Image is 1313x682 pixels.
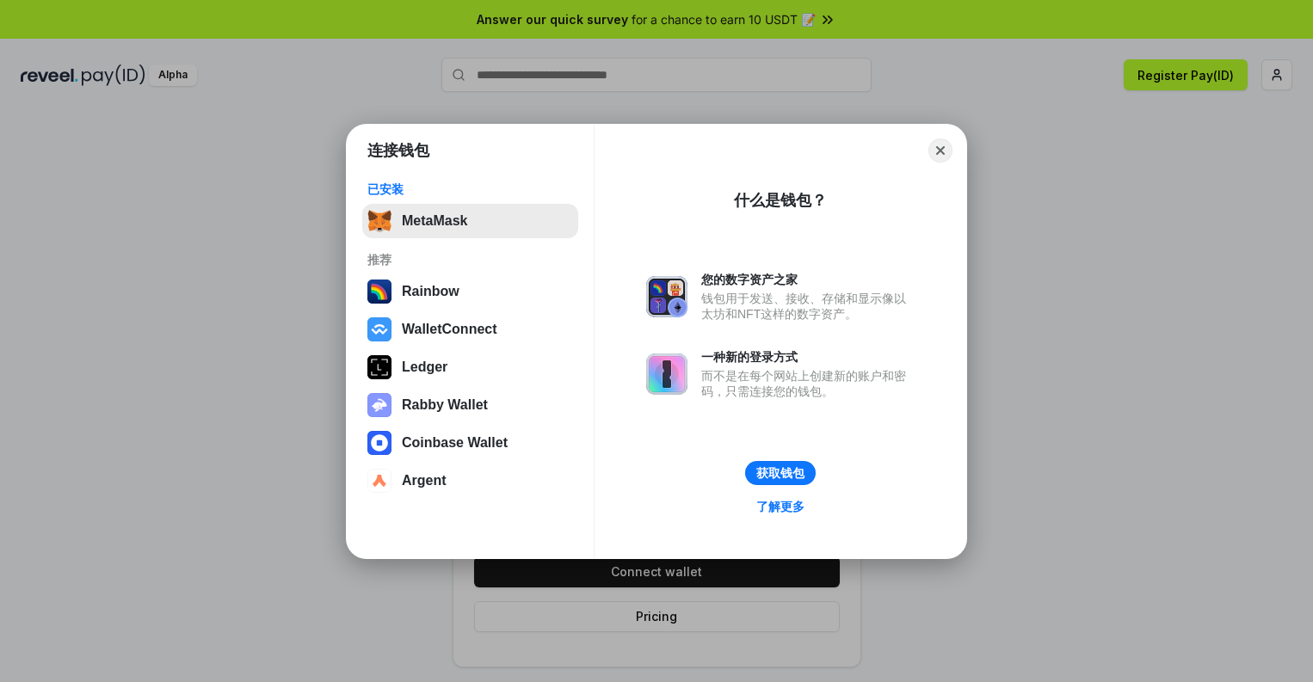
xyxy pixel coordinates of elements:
div: Ledger [402,359,447,375]
img: svg+xml,%3Csvg%20xmlns%3D%22http%3A%2F%2Fwww.w3.org%2F2000%2Fsvg%22%20fill%3D%22none%22%20viewBox... [367,393,391,417]
div: Coinbase Wallet [402,435,508,451]
img: svg+xml,%3Csvg%20xmlns%3D%22http%3A%2F%2Fwww.w3.org%2F2000%2Fsvg%22%20fill%3D%22none%22%20viewBox... [646,353,687,395]
div: 了解更多 [756,499,804,514]
button: MetaMask [362,204,578,238]
img: svg+xml,%3Csvg%20width%3D%2228%22%20height%3D%2228%22%20viewBox%3D%220%200%2028%2028%22%20fill%3D... [367,431,391,455]
div: WalletConnect [402,322,497,337]
h1: 连接钱包 [367,140,429,161]
div: 钱包用于发送、接收、存储和显示像以太坊和NFT这样的数字资产。 [701,291,915,322]
button: Close [928,138,952,163]
a: 了解更多 [746,495,815,518]
img: svg+xml,%3Csvg%20width%3D%22120%22%20height%3D%22120%22%20viewBox%3D%220%200%20120%20120%22%20fil... [367,280,391,304]
div: 您的数字资产之家 [701,272,915,287]
div: MetaMask [402,213,467,229]
div: 而不是在每个网站上创建新的账户和密码，只需连接您的钱包。 [701,368,915,399]
div: Rabby Wallet [402,397,488,413]
img: svg+xml,%3Csvg%20xmlns%3D%22http%3A%2F%2Fwww.w3.org%2F2000%2Fsvg%22%20fill%3D%22none%22%20viewBox... [646,276,687,317]
button: Argent [362,464,578,498]
button: 获取钱包 [745,461,816,485]
div: 一种新的登录方式 [701,349,915,365]
img: svg+xml,%3Csvg%20width%3D%2228%22%20height%3D%2228%22%20viewBox%3D%220%200%2028%2028%22%20fill%3D... [367,317,391,341]
div: 已安装 [367,181,573,197]
button: Rainbow [362,274,578,309]
div: Rainbow [402,284,459,299]
img: svg+xml,%3Csvg%20fill%3D%22none%22%20height%3D%2233%22%20viewBox%3D%220%200%2035%2033%22%20width%... [367,209,391,233]
div: 推荐 [367,252,573,267]
div: Argent [402,473,447,488]
button: Coinbase Wallet [362,426,578,460]
button: WalletConnect [362,312,578,347]
button: Rabby Wallet [362,388,578,422]
img: svg+xml,%3Csvg%20xmlns%3D%22http%3A%2F%2Fwww.w3.org%2F2000%2Fsvg%22%20width%3D%2228%22%20height%3... [367,355,391,379]
div: 获取钱包 [756,465,804,481]
button: Ledger [362,350,578,384]
div: 什么是钱包？ [734,190,827,211]
img: svg+xml,%3Csvg%20width%3D%2228%22%20height%3D%2228%22%20viewBox%3D%220%200%2028%2028%22%20fill%3D... [367,469,391,493]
